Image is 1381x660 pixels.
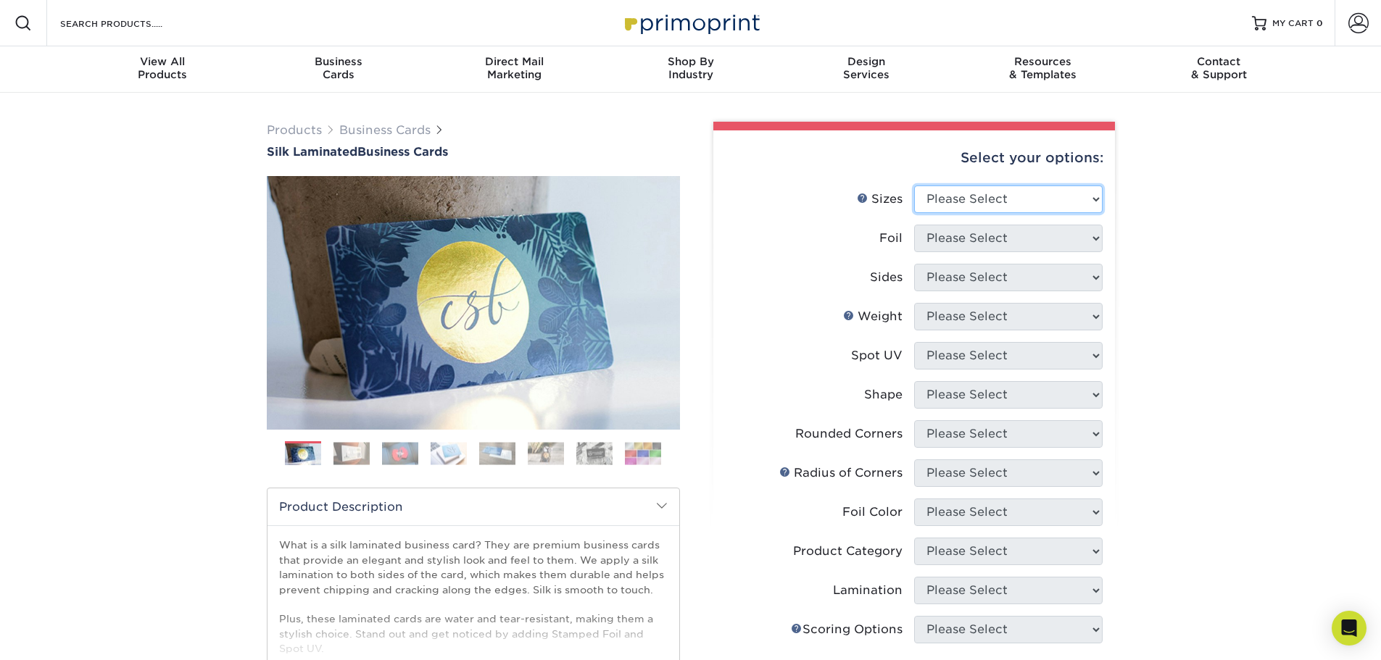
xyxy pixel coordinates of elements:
div: & Support [1131,55,1307,81]
span: Silk Laminated [267,145,357,159]
span: Resources [955,55,1131,68]
img: Business Cards 06 [528,442,564,464]
span: 0 [1316,18,1323,28]
img: Silk Laminated 01 [267,96,680,509]
div: Lamination [833,582,903,599]
h1: Business Cards [267,145,680,159]
a: DesignServices [779,46,955,93]
img: Business Cards 03 [382,442,418,464]
span: Contact [1131,55,1307,68]
div: Foil [879,230,903,247]
span: Direct Mail [426,55,602,68]
div: Shape [864,386,903,404]
div: Radius of Corners [779,464,903,482]
a: BusinessCards [250,46,426,93]
a: Business Cards [339,123,431,137]
img: Business Cards 02 [333,442,370,464]
div: & Templates [955,55,1131,81]
a: View AllProducts [75,46,251,93]
input: SEARCH PRODUCTS..... [59,14,200,32]
a: Contact& Support [1131,46,1307,93]
div: Sides [870,269,903,286]
div: Open Intercom Messenger [1332,611,1367,646]
img: Business Cards 04 [431,442,467,464]
div: Marketing [426,55,602,81]
span: View All [75,55,251,68]
div: Scoring Options [791,621,903,638]
a: Shop ByIndustry [602,46,779,93]
div: Select your options: [725,130,1103,185]
span: Business [250,55,426,68]
a: Resources& Templates [955,46,1131,93]
a: Silk LaminatedBusiness Cards [267,145,680,159]
div: Rounded Corners [795,425,903,443]
img: Business Cards 05 [479,442,515,464]
div: Product Category [793,543,903,560]
span: MY CART [1272,17,1314,30]
div: Spot UV [851,347,903,364]
a: Direct MailMarketing [426,46,602,93]
div: Weight [843,308,903,325]
img: Primoprint [618,7,763,38]
img: Business Cards 01 [285,436,321,472]
div: Foil Color [842,504,903,521]
span: Shop By [602,55,779,68]
img: Business Cards 08 [625,442,661,464]
a: Products [267,123,322,137]
div: Sizes [857,191,903,208]
div: Services [779,55,955,81]
div: Products [75,55,251,81]
h2: Product Description [268,488,679,525]
span: Design [779,55,955,68]
img: Business Cards 07 [576,442,613,464]
div: Cards [250,55,426,81]
div: Industry [602,55,779,81]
